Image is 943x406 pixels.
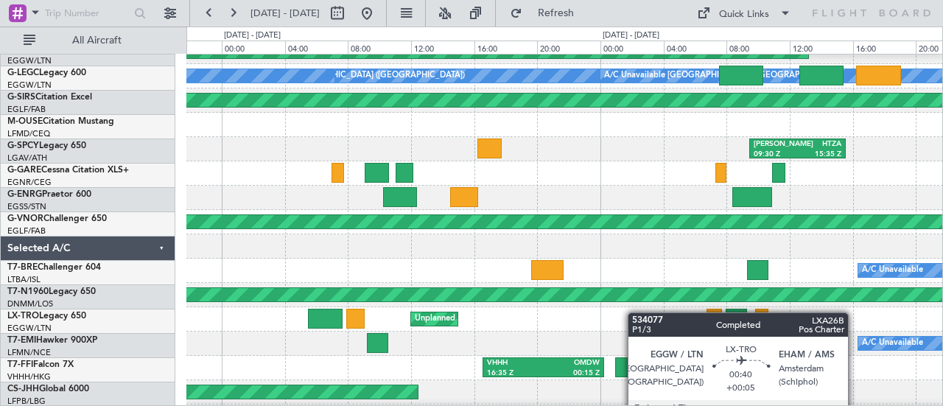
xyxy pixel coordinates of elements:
a: DNMM/LOS [7,298,53,309]
div: A/C Unavailable [862,332,923,354]
span: T7-EMI [7,336,36,345]
div: 04:00 [664,41,727,54]
div: A/C Unavailable [GEOGRAPHIC_DATA] ([GEOGRAPHIC_DATA]) [604,65,844,87]
a: CS-JHHGlobal 6000 [7,385,89,393]
a: M-OUSECitation Mustang [7,117,114,126]
div: 04:00 [285,41,348,54]
a: G-LEGCLegacy 600 [7,69,86,77]
a: EGLF/FAB [7,104,46,115]
a: LTBA/ISL [7,274,41,285]
div: 20:00 [158,41,222,54]
div: 09:30 Z [754,150,797,160]
a: G-SIRSCitation Excel [7,93,92,102]
span: LX-TRO [7,312,39,321]
div: 00:00 [222,41,285,54]
a: EGGW/LTN [7,80,52,91]
span: G-VNOR [7,214,43,223]
div: 16:00 [474,41,538,54]
div: 15:35 Z [798,150,841,160]
div: [DATE] - [DATE] [224,29,281,42]
div: 16:35 Z [487,368,543,379]
a: VHHH/HKG [7,371,51,382]
div: HTZA [798,139,841,150]
span: G-LEGC [7,69,39,77]
a: T7-N1960Legacy 650 [7,287,96,296]
a: LGAV/ATH [7,153,47,164]
button: Quick Links [690,1,799,25]
div: A/C Unavailable [862,259,923,281]
div: 16:00 [853,41,916,54]
a: G-GARECessna Citation XLS+ [7,166,129,175]
div: 00:00 [600,41,664,54]
a: EGSS/STN [7,201,46,212]
button: All Aircraft [16,29,160,52]
span: All Aircraft [38,35,155,46]
span: M-OUSE [7,117,43,126]
a: T7-FFIFalcon 7X [7,360,74,369]
span: T7-N1960 [7,287,49,296]
span: T7-BRE [7,263,38,272]
a: G-VNORChallenger 650 [7,214,107,223]
input: Trip Number [45,2,130,24]
div: VHHH [487,358,543,368]
span: T7-FFI [7,360,33,369]
span: [DATE] - [DATE] [250,7,320,20]
div: [DATE] - [DATE] [603,29,659,42]
a: EGGW/LTN [7,323,52,334]
div: 08:00 [726,41,790,54]
div: 12:00 [411,41,474,54]
a: G-SPCYLegacy 650 [7,141,86,150]
a: LX-TROLegacy 650 [7,312,86,321]
div: Unplanned Maint [GEOGRAPHIC_DATA] ([GEOGRAPHIC_DATA]) [415,308,657,330]
div: Quick Links [719,7,769,22]
span: CS-JHH [7,385,39,393]
a: EGNR/CEG [7,177,52,188]
div: A/C Unavailable [GEOGRAPHIC_DATA] ([GEOGRAPHIC_DATA]) [225,65,465,87]
span: G-SPCY [7,141,39,150]
div: OMDW [544,358,600,368]
a: LFMD/CEQ [7,128,50,139]
span: G-SIRS [7,93,35,102]
div: 00:15 Z [544,368,600,379]
a: EGLF/FAB [7,225,46,237]
div: 12:00 [790,41,853,54]
button: Refresh [503,1,592,25]
a: EGGW/LTN [7,55,52,66]
div: 08:00 [348,41,411,54]
a: LFMN/NCE [7,347,51,358]
div: [PERSON_NAME] [754,139,797,150]
span: G-ENRG [7,190,42,199]
span: Refresh [525,8,587,18]
span: G-GARE [7,166,41,175]
a: T7-EMIHawker 900XP [7,336,97,345]
a: T7-BREChallenger 604 [7,263,101,272]
div: 20:00 [537,41,600,54]
a: G-ENRGPraetor 600 [7,190,91,199]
